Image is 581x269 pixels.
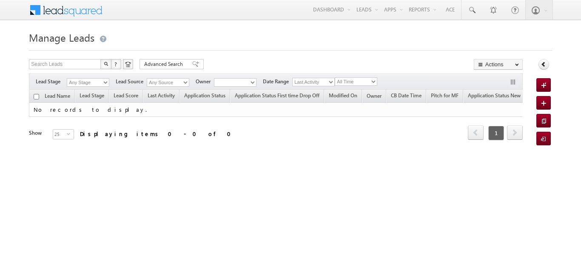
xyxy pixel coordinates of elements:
[468,126,484,140] a: prev
[114,92,138,99] span: Lead Score
[235,92,319,99] span: Application Status First time Drop Off
[263,78,292,85] span: Date Range
[29,129,46,137] div: Show
[488,126,504,140] span: 1
[391,92,422,99] span: CB Date Time
[387,91,426,102] a: CB Date Time
[114,60,118,68] span: ?
[111,59,121,69] button: ?
[104,62,108,66] img: Search
[80,92,104,99] span: Lead Stage
[67,132,74,136] span: select
[75,91,108,102] a: Lead Stage
[53,130,67,139] span: 25
[329,92,357,99] span: Modified On
[468,92,521,99] span: Application Status New
[109,91,142,102] a: Lead Score
[180,91,230,102] a: Application Status
[325,91,362,102] a: Modified On
[474,59,523,70] button: Actions
[40,91,74,102] a: Lead Name
[468,125,484,140] span: prev
[34,94,39,99] input: Check all records
[80,129,236,139] div: Displaying items 0 - 0 of 0
[427,91,463,102] a: Pitch for MF
[431,92,459,99] span: Pitch for MF
[507,125,523,140] span: next
[36,78,67,85] span: Lead Stage
[196,78,214,85] span: Owner
[507,126,523,140] a: next
[231,91,324,102] a: Application Status First time Drop Off
[464,91,525,102] a: Application Status New
[184,92,225,99] span: Application Status
[143,91,179,102] a: Last Activity
[367,93,382,99] span: Owner
[144,60,185,68] span: Advanced Search
[116,78,147,85] span: Lead Source
[29,31,94,44] span: Manage Leads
